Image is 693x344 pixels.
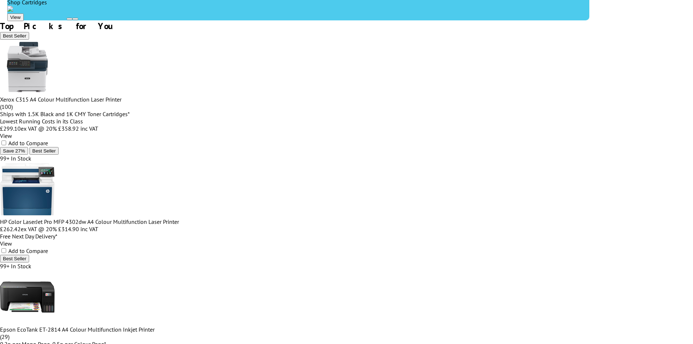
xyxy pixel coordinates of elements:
span: £314.90 [58,225,79,233]
span: Best Seller [32,148,56,154]
span: ex VAT @ 20% [21,125,57,132]
span: inc VAT [80,125,98,132]
button: View [7,13,24,21]
span: A4 Colour Multifunction Laser Printer [87,218,179,225]
span: Save 27% [3,148,25,154]
span: Best Seller [3,256,26,261]
span: A4 Colour Multifunction Inkjet Printer [62,326,155,333]
span: Best Seller [3,33,26,39]
span: ex VAT @ 20% [21,225,57,233]
img: cmyk-circle-multipack.svg [7,6,13,12]
span: £358.92 [58,125,79,132]
button: Best Seller [29,147,59,155]
label: Add to Compare [8,247,48,254]
label: Add to Compare [8,139,48,147]
span: A4 Colour Multifunction Laser Printer [30,96,122,103]
span: inc VAT [80,225,98,233]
